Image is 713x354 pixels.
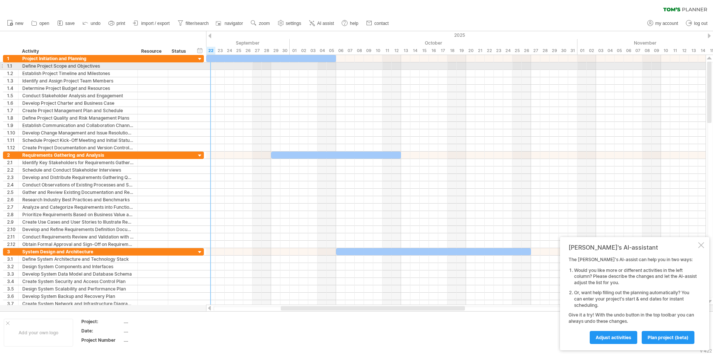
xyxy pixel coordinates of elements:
[447,47,457,55] div: Saturday, 18 October 2025
[22,55,134,62] div: Project Initiation and Planning
[7,129,18,136] div: 1.10
[81,318,122,325] div: Project:
[550,47,559,55] div: Wednesday, 29 October 2025
[503,47,512,55] div: Friday, 24 October 2025
[7,211,18,218] div: 2.8
[206,47,215,55] div: Monday, 22 September 2025
[7,92,18,99] div: 1.5
[373,47,382,55] div: Friday, 10 October 2025
[574,267,697,286] li: Would you like more or different activities in the left column? Please describe the changes and l...
[7,263,18,270] div: 3.2
[475,47,485,55] div: Tuesday, 21 October 2025
[286,21,301,26] span: settings
[364,19,391,28] a: contact
[700,348,712,354] div: v 422
[176,19,211,28] a: filter/search
[327,47,336,55] div: Sunday, 5 October 2025
[364,47,373,55] div: Thursday, 9 October 2025
[22,263,134,270] div: Design System Components and Interfaces
[485,47,494,55] div: Wednesday, 22 October 2025
[22,233,134,240] div: Conduct Requirements Review and Validation with Stakeholders
[141,21,170,26] span: import / export
[596,335,631,340] span: Adjust activities
[648,335,688,340] span: plan project (beta)
[577,47,587,55] div: Saturday, 1 November 2025
[55,19,77,28] a: save
[186,21,209,26] span: filter/search
[596,47,605,55] div: Monday, 3 November 2025
[590,331,637,344] a: Adjust activities
[318,47,327,55] div: Saturday, 4 October 2025
[22,300,134,307] div: Create System Network and Infrastructure Diagrams
[22,285,134,292] div: Design System Scalability and Performance Plan
[559,47,568,55] div: Thursday, 30 October 2025
[22,114,134,121] div: Define Project Quality and Risk Management Plans
[299,47,308,55] div: Thursday, 2 October 2025
[429,47,438,55] div: Thursday, 16 October 2025
[7,196,18,203] div: 2.6
[141,48,164,55] div: Resource
[249,19,272,28] a: zoom
[7,204,18,211] div: 2.7
[7,300,18,307] div: 3.7
[670,47,680,55] div: Tuesday, 11 November 2025
[22,92,134,99] div: Conduct Stakeholder Analysis and Engagement
[290,47,299,55] div: Wednesday, 1 October 2025
[7,226,18,233] div: 2.10
[22,226,134,233] div: Develop and Refine Requirements Definition Document
[652,47,661,55] div: Sunday, 9 November 2025
[215,47,225,55] div: Tuesday, 23 September 2025
[22,256,134,263] div: Define System Architecture and Technology Stack
[307,19,336,28] a: AI assist
[350,21,358,26] span: help
[308,47,318,55] div: Friday, 3 October 2025
[271,47,280,55] div: Monday, 29 September 2025
[107,19,127,28] a: print
[410,47,420,55] div: Tuesday, 14 October 2025
[22,144,134,151] div: Create Project Documentation and Version Control System
[22,196,134,203] div: Research Industry Best Practices and Benchmarks
[22,189,134,196] div: Gather and Review Existing Documentation and Reports
[392,47,401,55] div: Sunday, 12 October 2025
[131,19,172,28] a: import / export
[22,100,134,107] div: Develop Project Charter and Business Case
[259,21,270,26] span: zoom
[7,174,18,181] div: 2.3
[276,19,303,28] a: settings
[7,152,18,159] div: 2
[624,47,633,55] div: Thursday, 6 November 2025
[7,114,18,121] div: 1.8
[290,39,577,47] div: October 2025
[225,47,234,55] div: Wednesday, 24 September 2025
[243,47,253,55] div: Friday, 26 September 2025
[22,137,134,144] div: Schedule Project Kick-Off Meeting and Initial Status Update
[81,337,122,343] div: Project Number
[7,100,18,107] div: 1.6
[22,270,134,277] div: Develop System Data Model and Database Schema
[172,48,188,55] div: Status
[22,174,134,181] div: Develop and Distribute Requirements Gathering Questionnaires
[22,77,134,84] div: Identify and Assign Project Team Members
[22,293,134,300] div: Develop System Backup and Recovery Plan
[4,319,73,347] div: Add your own logo
[661,47,670,55] div: Monday, 10 November 2025
[605,47,615,55] div: Tuesday, 4 November 2025
[466,47,475,55] div: Monday, 20 October 2025
[22,85,134,92] div: Determine Project Budget and Resources
[22,152,134,159] div: Requirements Gathering and Analysis
[22,211,134,218] div: Prioritize Requirements Based on Business Value and Complexity
[7,144,18,151] div: 1.12
[22,204,134,211] div: Analyze and Categorize Requirements into Functional and Non-Functional
[374,21,389,26] span: contact
[7,77,18,84] div: 1.3
[7,62,18,69] div: 1.1
[689,47,698,55] div: Thursday, 13 November 2025
[7,70,18,77] div: 1.2
[215,19,245,28] a: navigator
[22,166,134,173] div: Schedule and Conduct Stakeholder Interviews
[522,47,531,55] div: Sunday, 26 October 2025
[124,337,186,343] div: ....
[494,47,503,55] div: Thursday, 23 October 2025
[684,19,710,28] a: log out
[438,47,447,55] div: Friday, 17 October 2025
